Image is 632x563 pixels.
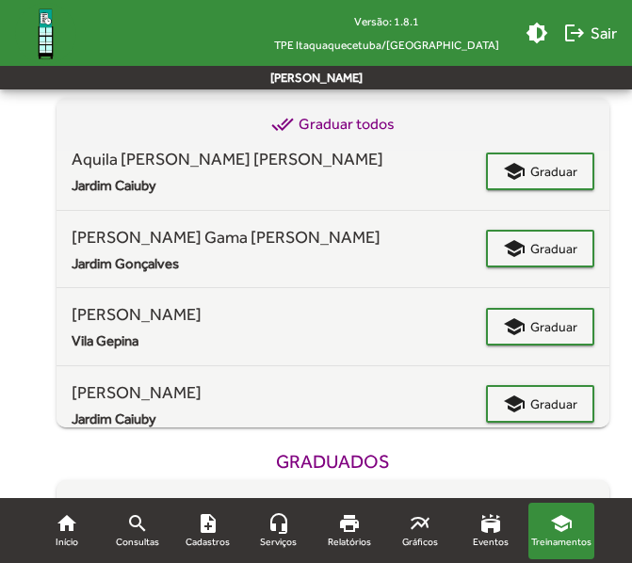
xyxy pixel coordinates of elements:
[486,308,594,346] button: Graduar
[563,16,617,50] span: Sair
[126,512,149,535] mat-icon: search
[486,230,594,267] button: Graduar
[530,310,577,344] span: Graduar
[316,503,382,559] a: Relatórios
[246,503,312,559] a: Serviços
[338,512,361,535] mat-icon: print
[259,33,514,56] span: TPE Itaquaquecetuba/[GEOGRAPHIC_DATA]
[72,253,486,275] span: Jardim Gonçalves
[56,512,78,535] mat-icon: home
[503,237,526,260] mat-icon: school
[15,3,76,64] img: Logo
[503,393,526,415] mat-icon: school
[72,146,486,171] span: Aquila [PERSON_NAME] [PERSON_NAME]
[271,113,395,136] span: Graduar todos
[563,22,586,44] mat-icon: logout
[72,301,486,327] span: [PERSON_NAME]
[479,512,502,535] mat-icon: stadium
[530,232,577,265] span: Graduar
[72,175,486,197] span: Jardim Caiuby
[105,503,170,559] a: Consultas
[473,535,509,550] span: Eventos
[530,387,577,421] span: Graduar
[72,224,486,249] span: [PERSON_NAME] Gama [PERSON_NAME]
[486,153,594,190] button: Graduar
[56,535,78,550] span: Início
[387,503,453,559] a: Gráficos
[526,22,548,44] mat-icon: brightness_medium
[175,503,241,559] a: Cadastros
[503,160,526,183] mat-icon: school
[486,385,594,423] button: Graduar
[503,315,526,338] mat-icon: school
[197,512,219,535] mat-icon: note_add
[550,512,573,535] mat-icon: school
[57,480,609,539] div: Essa classe ainda não tem alunos graduados.
[72,409,486,430] span: Jardim Caiuby
[186,535,230,550] span: Cadastros
[276,450,390,473] h5: Graduados
[409,512,431,535] mat-icon: multiline_chart
[458,503,524,559] a: Eventos
[260,535,297,550] span: Serviços
[72,330,486,352] span: Vila Gepina
[531,535,591,550] span: Treinamentos
[116,535,159,550] span: Consultas
[34,503,100,559] a: Início
[556,16,624,50] button: Sair
[402,535,438,550] span: Gráficos
[267,512,290,535] mat-icon: headset_mic
[72,379,486,405] span: [PERSON_NAME]
[259,9,514,33] div: Versão: 1.8.1
[271,113,294,136] mat-icon: done_all
[328,535,371,550] span: Relatórios
[530,154,577,188] span: Graduar
[528,503,594,559] a: Treinamentos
